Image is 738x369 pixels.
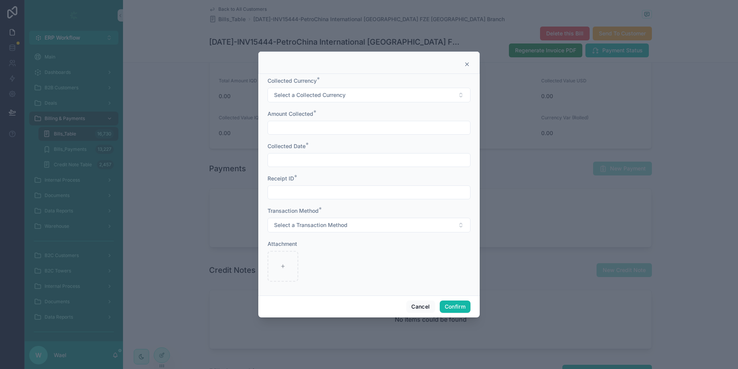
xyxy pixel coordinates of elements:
[440,301,470,313] button: Confirm
[268,88,470,102] button: Select Button
[268,143,306,149] span: Collected Date
[268,77,317,84] span: Collected Currency
[274,221,347,229] span: Select a Transaction Method
[268,207,319,214] span: Transaction Method
[274,91,346,99] span: Select a Collected Currency
[268,175,294,182] span: Receipt ID
[268,218,470,232] button: Select Button
[406,301,435,313] button: Cancel
[268,240,297,247] span: Attachment
[268,110,313,117] span: Amount Collected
